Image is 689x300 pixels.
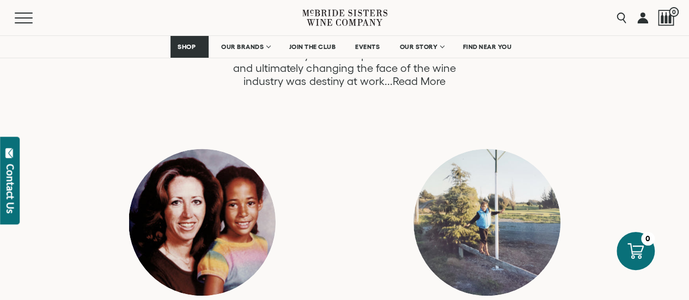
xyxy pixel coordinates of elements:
[456,36,519,58] a: FIND NEAR YOU
[641,232,655,246] div: 0
[5,164,16,213] div: Contact Us
[399,43,437,51] span: OUR STORY
[348,36,387,58] a: EVENTS
[463,43,512,51] span: FIND NEAR YOU
[214,36,277,58] a: OUR BRANDS
[221,43,264,51] span: OUR BRANDS
[282,36,343,58] a: JOIN THE CLUB
[669,7,679,17] span: 0
[170,36,209,58] a: SHOP
[355,43,380,51] span: EVENTS
[289,43,336,51] span: JOIN THE CLUB
[178,43,196,51] span: SHOP
[393,75,446,88] a: Read More
[231,35,458,88] p: The McBride Sisters story is one like no other. One could say that their path to sisterhood and u...
[15,13,54,23] button: Mobile Menu Trigger
[392,36,450,58] a: OUR STORY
